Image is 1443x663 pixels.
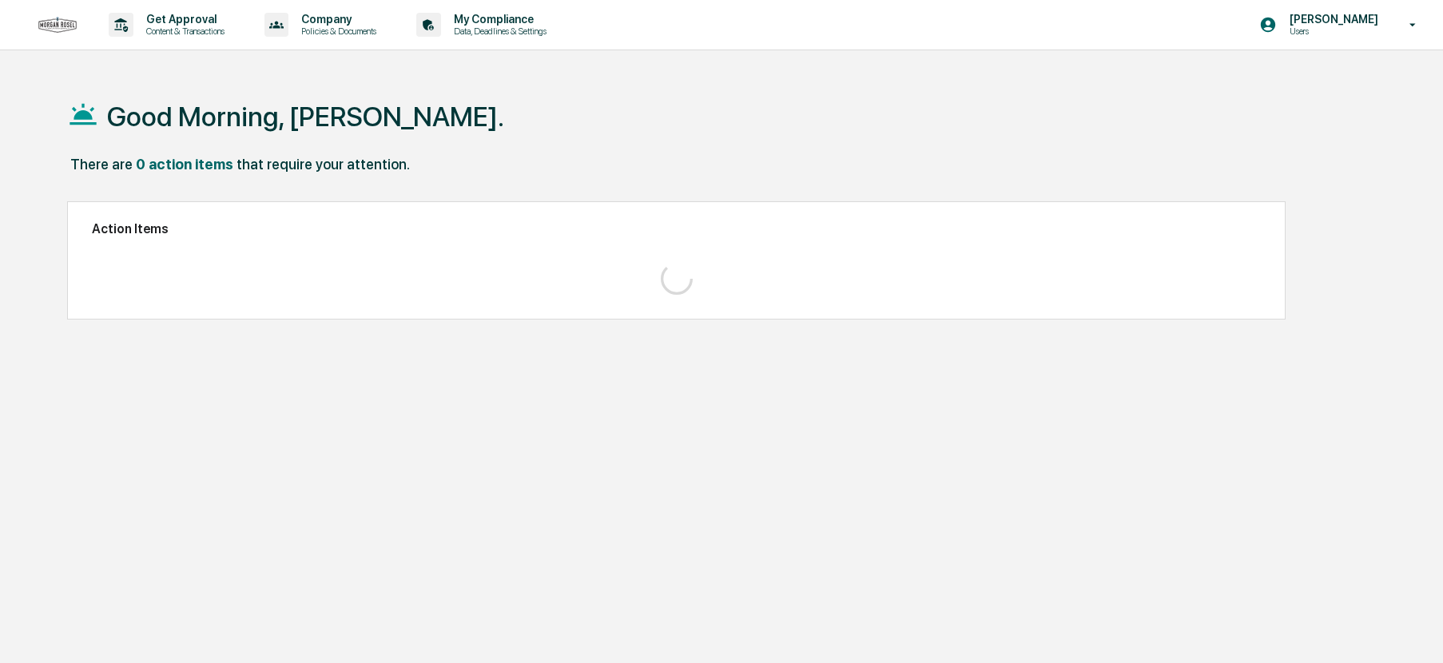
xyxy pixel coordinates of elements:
[70,156,133,173] div: There are
[38,17,77,33] img: logo
[288,26,384,37] p: Policies & Documents
[133,26,233,37] p: Content & Transactions
[107,101,504,133] h1: Good Morning, [PERSON_NAME].
[136,156,233,173] div: 0 action items
[441,26,555,37] p: Data, Deadlines & Settings
[237,156,410,173] div: that require your attention.
[92,221,1261,236] h2: Action Items
[441,13,555,26] p: My Compliance
[133,13,233,26] p: Get Approval
[288,13,384,26] p: Company
[1277,13,1386,26] p: [PERSON_NAME]
[1277,26,1386,37] p: Users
